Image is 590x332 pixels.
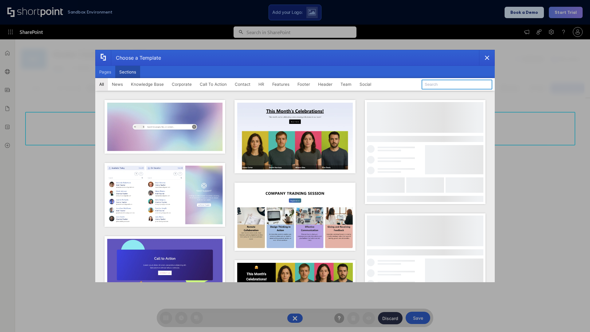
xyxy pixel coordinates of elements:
button: Call To Action [196,78,231,90]
button: Features [268,78,293,90]
iframe: Chat Widget [559,302,590,332]
input: Search [422,80,492,89]
button: All [95,78,108,90]
button: Knowledge Base [127,78,168,90]
button: Team [336,78,356,90]
div: Choose a Template [111,50,161,65]
button: Contact [231,78,254,90]
button: Header [314,78,336,90]
button: Sections [115,66,140,78]
button: HR [254,78,268,90]
button: News [108,78,127,90]
button: Footer [293,78,314,90]
div: template selector [95,50,495,282]
button: Pages [95,66,115,78]
button: Social [356,78,375,90]
button: Corporate [168,78,196,90]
